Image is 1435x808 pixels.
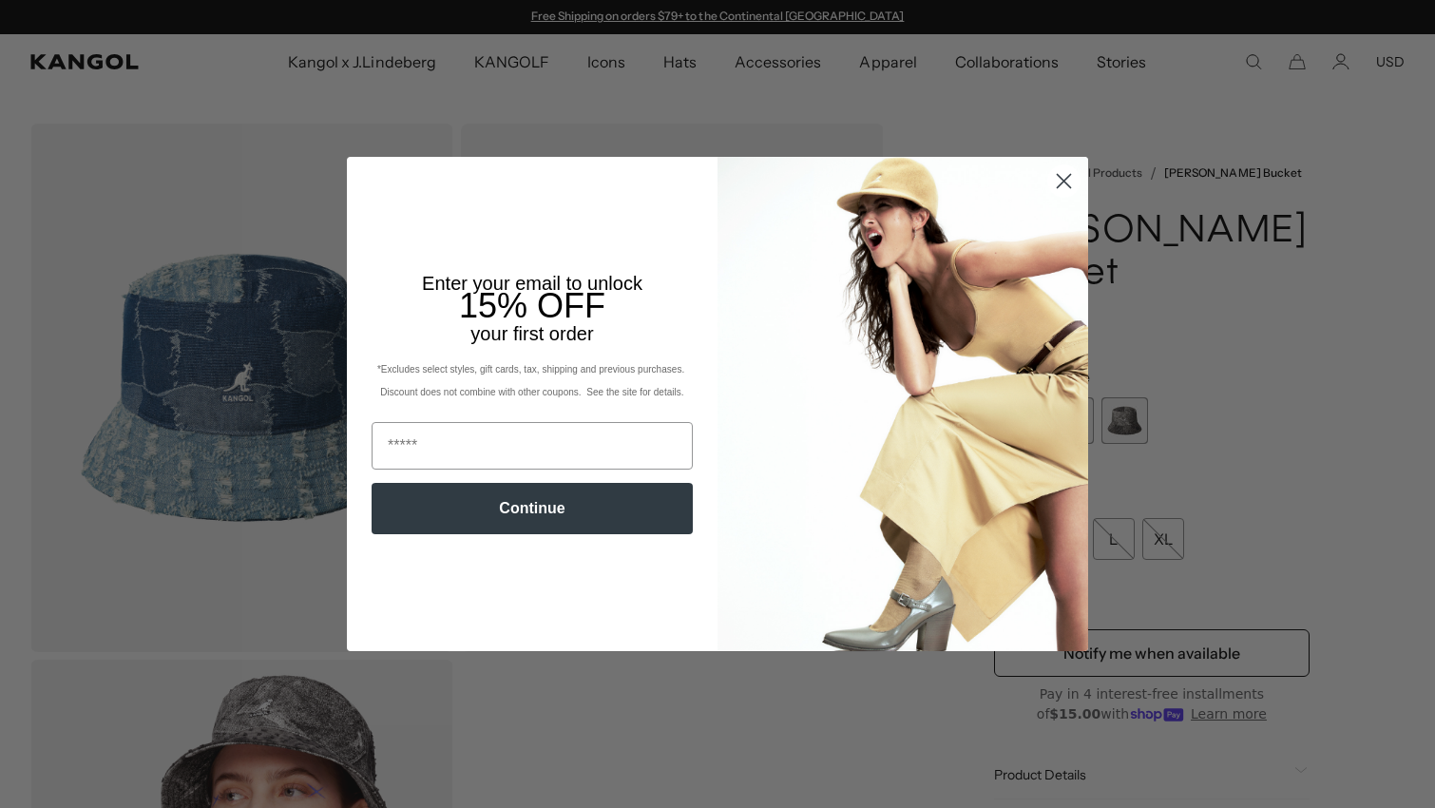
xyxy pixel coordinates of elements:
[377,364,687,397] span: *Excludes select styles, gift cards, tax, shipping and previous purchases. Discount does not comb...
[459,286,605,325] span: 15% OFF
[1047,164,1081,198] button: Close dialog
[422,273,642,294] span: Enter your email to unlock
[372,483,693,534] button: Continue
[717,157,1088,651] img: 93be19ad-e773-4382-80b9-c9d740c9197f.jpeg
[470,323,593,344] span: your first order
[372,422,693,470] input: Email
